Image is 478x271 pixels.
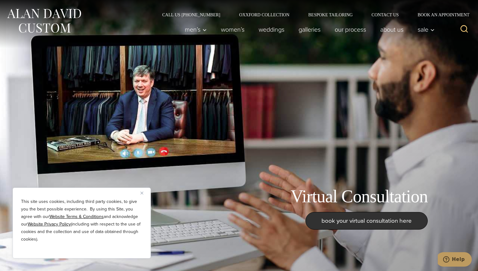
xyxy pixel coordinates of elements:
[408,13,472,17] a: Book an Appointment
[178,23,438,36] nav: Primary Navigation
[411,23,438,36] button: Sale sub menu toggle
[49,213,104,220] a: Website Terms & Conditions
[153,13,230,17] a: Call Us [PHONE_NUMBER]
[292,23,328,36] a: Galleries
[373,23,411,36] a: About Us
[6,7,82,35] img: Alan David Custom
[140,189,148,197] button: Close
[230,13,299,17] a: Oxxford Collection
[457,22,472,37] button: View Search Form
[362,13,408,17] a: Contact Us
[291,186,428,207] h1: Virtual Consultation
[328,23,373,36] a: Our Process
[178,23,214,36] button: Men’s sub menu toggle
[140,192,143,194] img: Close
[214,23,252,36] a: Women’s
[299,13,362,17] a: Bespoke Tailoring
[252,23,292,36] a: weddings
[321,216,412,225] span: book your virtual consultation here
[305,212,428,230] a: book your virtual consultation here
[153,13,472,17] nav: Secondary Navigation
[28,221,71,227] a: Website Privacy Policy
[21,198,142,243] p: This site uses cookies, including third party cookies, to give you the best possible experience. ...
[438,252,472,268] iframe: Opens a widget where you can chat to one of our agents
